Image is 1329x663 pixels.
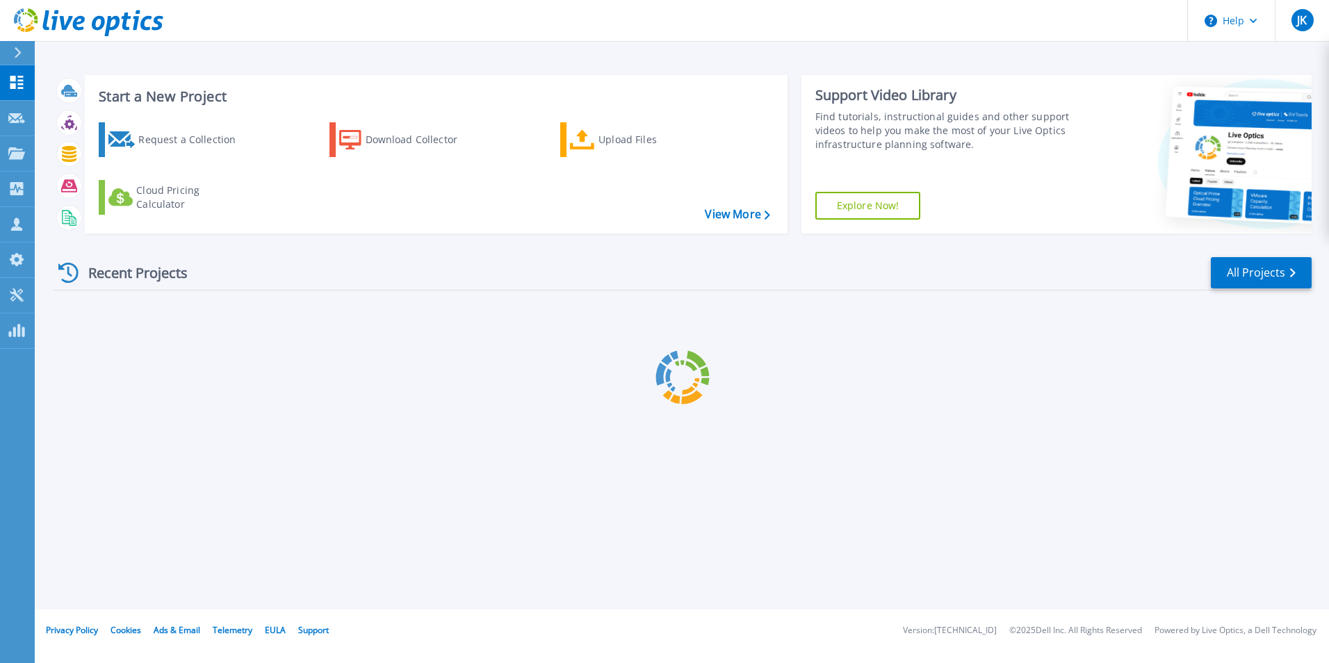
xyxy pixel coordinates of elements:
li: © 2025 Dell Inc. All Rights Reserved [1009,626,1142,635]
div: Support Video Library [815,86,1075,104]
div: Recent Projects [54,256,206,290]
div: Download Collector [366,126,477,154]
a: Upload Files [560,122,715,157]
a: Cloud Pricing Calculator [99,180,254,215]
a: Download Collector [329,122,484,157]
a: View More [705,208,769,221]
div: Upload Files [598,126,710,154]
a: Privacy Policy [46,624,98,636]
a: Telemetry [213,624,252,636]
a: Support [298,624,329,636]
a: Explore Now! [815,192,921,220]
a: All Projects [1211,257,1312,288]
div: Find tutorials, instructional guides and other support videos to help you make the most of your L... [815,110,1075,152]
span: JK [1297,15,1307,26]
div: Request a Collection [138,126,250,154]
a: EULA [265,624,286,636]
a: Request a Collection [99,122,254,157]
li: Powered by Live Optics, a Dell Technology [1155,626,1316,635]
div: Cloud Pricing Calculator [136,183,247,211]
a: Ads & Email [154,624,200,636]
h3: Start a New Project [99,89,769,104]
a: Cookies [111,624,141,636]
li: Version: [TECHNICAL_ID] [903,626,997,635]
